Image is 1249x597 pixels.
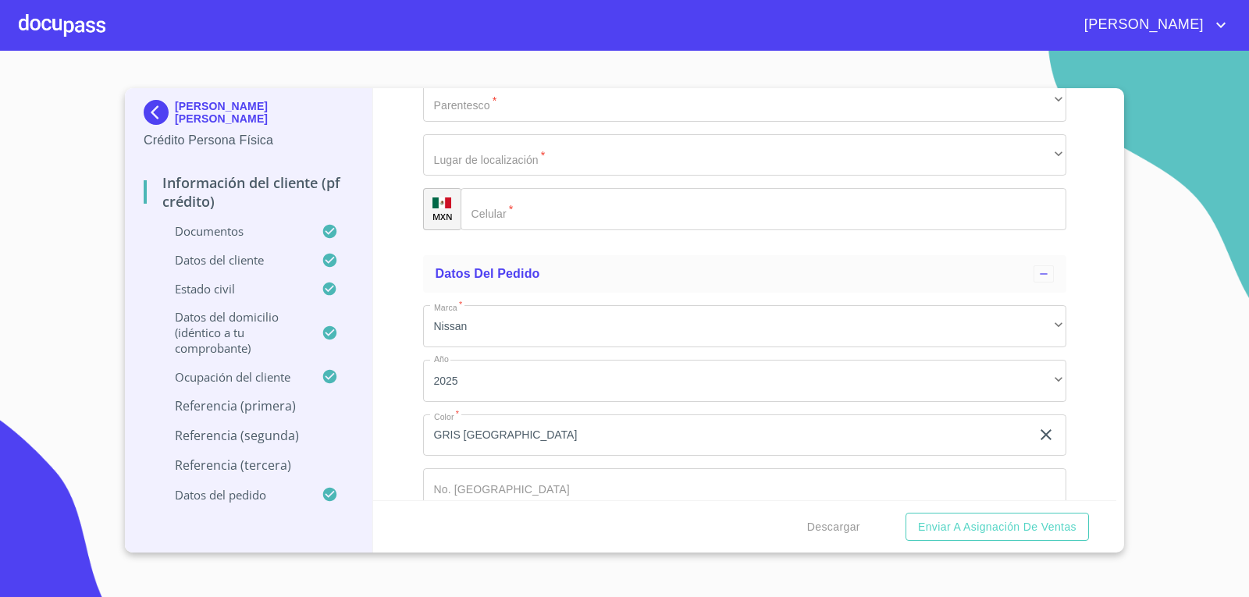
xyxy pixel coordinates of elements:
span: Enviar a Asignación de Ventas [918,517,1076,537]
button: Descargar [801,513,866,542]
p: [PERSON_NAME] [PERSON_NAME] [175,100,354,125]
p: Referencia (tercera) [144,457,354,474]
img: R93DlvwvvjP9fbrDwZeCRYBHk45OWMq+AAOlFVsxT89f82nwPLnD58IP7+ANJEaWYhP0Tx8kkA0WlQMPQsAAgwAOmBj20AXj6... [432,197,451,208]
p: Datos del domicilio (idéntico a tu comprobante) [144,309,322,356]
div: Nissan [423,305,1067,347]
p: Ocupación del Cliente [144,369,322,385]
div: 2025 [423,360,1067,402]
p: Estado Civil [144,281,322,297]
div: ​ [423,80,1067,122]
p: Datos del cliente [144,252,322,268]
p: Referencia (primera) [144,397,354,414]
span: Datos del pedido [436,267,540,280]
img: Docupass spot blue [144,100,175,125]
p: Crédito Persona Física [144,131,354,150]
button: Enviar a Asignación de Ventas [906,513,1089,542]
div: [PERSON_NAME] [PERSON_NAME] [144,100,354,131]
div: Datos del pedido [423,255,1067,293]
button: account of current user [1073,12,1230,37]
p: Documentos [144,223,322,239]
span: [PERSON_NAME] [1073,12,1212,37]
p: Información del cliente (PF crédito) [144,173,354,211]
div: ​ [423,134,1067,176]
span: Descargar [807,517,860,537]
p: MXN [432,211,453,222]
p: Datos del pedido [144,487,322,503]
button: clear input [1037,425,1055,444]
p: Referencia (segunda) [144,427,354,444]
